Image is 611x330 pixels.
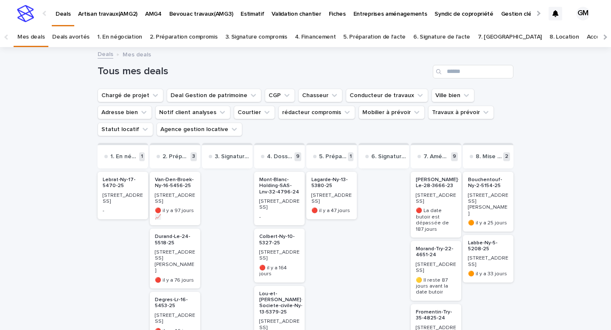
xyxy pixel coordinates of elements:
button: Notif client analyses [155,106,230,119]
a: Mont-Blanc-Holding-SAS-Lnv-32-4796-24[STREET_ADDRESS]- [254,172,305,225]
p: Colbert-Ny-10-5327-25 [259,234,300,246]
p: Labbe-Ny-5-5208-25 [468,240,508,252]
button: Chargé de projet [98,89,163,102]
img: stacker-logo-s-only.png [17,5,34,22]
button: Mobilier à prévoir [359,106,425,119]
p: 3 [191,152,197,161]
button: CGP [265,89,295,102]
a: 2. Préparation compromis [150,27,218,47]
button: Agence gestion locative [157,123,242,136]
button: Courtier [234,106,275,119]
p: 9 [451,152,458,161]
p: [STREET_ADDRESS] [416,193,456,205]
a: Durand-Le-24-5518-25[STREET_ADDRESS][PERSON_NAME]🔴 il y a 76 jours [150,229,200,288]
p: - [259,214,300,220]
p: 2 [503,152,510,161]
p: [STREET_ADDRESS] [103,193,143,205]
p: [STREET_ADDRESS] [259,199,300,211]
p: 1 [139,152,145,161]
p: [STREET_ADDRESS][PERSON_NAME] [468,193,508,217]
button: Ville bien [432,89,474,102]
a: 1. En négociation [97,27,142,47]
p: 1. En négociation [110,153,137,160]
p: Morand-Try-22-4651-24 [416,246,456,258]
button: rédacteur compromis [278,106,355,119]
p: Mes deals [123,49,151,59]
p: 4. Dossier de financement [267,153,293,160]
a: Labbe-Ny-5-5208-25[STREET_ADDRESS]🟠 il y a 33 jours [463,235,513,282]
p: 5. Préparation de l'acte notarié [319,153,346,160]
p: 1 [348,152,353,161]
p: [STREET_ADDRESS] [311,193,352,205]
p: Lebrat-Ny-17-5470-25 [103,177,143,189]
input: Search [433,65,513,78]
p: Lagarde-Ny-13-5380-25 [311,177,352,189]
p: Mont-Blanc-Holding-SAS-Lnv-32-4796-24 [259,177,300,195]
p: 2. Préparation compromis [163,153,189,160]
a: Lagarde-Ny-13-5380-25[STREET_ADDRESS]🔴 il y a 47 jours [306,172,357,219]
p: [STREET_ADDRESS] [259,249,300,262]
a: 8. Location [549,27,579,47]
p: 🔴 il y a 97 jours 📈 [155,208,195,220]
p: Bouchentouf-Ny-2-5154-25 [468,177,508,189]
div: GM [576,7,590,20]
p: [PERSON_NAME]-Le-28-3666-23 [416,177,460,189]
p: 9 [294,152,301,161]
p: 🟠 il y a 33 jours [468,271,508,277]
h1: Tous mes deals [98,65,429,78]
button: Deal Gestion de patrimoine [167,89,261,102]
a: Mes deals [17,27,45,47]
p: Lou-et-[PERSON_NAME]-Societe-civile-Ny-13-5379-25 [259,291,303,316]
p: [STREET_ADDRESS] [155,193,195,205]
p: [STREET_ADDRESS] [155,313,195,325]
p: 🔴 il y a 47 jours [311,208,352,214]
a: 3. Signature compromis [225,27,287,47]
a: Deals [98,49,113,59]
button: Conducteur de travaux [346,89,428,102]
a: Van-Den-Broek-Ny-16-5456-25[STREET_ADDRESS]🔴 il y a 97 jours 📈 [150,172,200,225]
button: Adresse bien [98,106,152,119]
p: Van-Den-Broek-Ny-16-5456-25 [155,177,195,189]
button: Statut locatif [98,123,153,136]
p: 🔴 il y a 164 jours [259,265,300,277]
p: Durand-Le-24-5518-25 [155,234,195,246]
p: 🟡 Il reste 87 jours avant la date butoir [416,277,456,296]
p: [STREET_ADDRESS][PERSON_NAME] [155,249,195,274]
a: 4. Financement [295,27,336,47]
p: Degres-Lr-16-5453-25 [155,297,195,309]
p: [STREET_ADDRESS] [416,262,456,274]
a: Bouchentouf-Ny-2-5154-25[STREET_ADDRESS][PERSON_NAME]🟠 il y a 25 jours [463,172,513,232]
a: Lebrat-Ny-17-5470-25[STREET_ADDRESS]- [98,172,148,219]
p: 🔴 La date butoir est dépassée de 187 jours [416,208,456,232]
p: [STREET_ADDRESS] [468,255,508,268]
a: Colbert-Ny-10-5327-25[STREET_ADDRESS]🔴 il y a 164 jours [254,229,305,282]
p: 🟠 il y a 25 jours [468,220,508,226]
a: 7. [GEOGRAPHIC_DATA] [478,27,542,47]
p: 3. Signature compromis [215,153,249,160]
p: 🔴 il y a 76 jours [155,277,195,283]
p: Fromentin-Try-35-4825-24 [416,309,456,322]
a: Morand-Try-22-4651-24[STREET_ADDRESS]🟡 Il reste 87 jours avant la date butoir [411,241,461,301]
p: - [103,208,143,214]
p: 8. Mise en loc et gestion [476,153,502,160]
a: 5. Préparation de l'acte [343,27,406,47]
p: 6. Signature de l'acte notarié [371,153,406,160]
button: Travaux à prévoir [428,106,494,119]
button: Chasseur [298,89,342,102]
a: 6. Signature de l'acte [413,27,470,47]
p: 7. Aménagements et travaux [423,153,449,160]
a: [PERSON_NAME]-Le-28-3666-23[STREET_ADDRESS]🔴 La date butoir est dépassée de 187 jours [411,172,461,238]
a: Deals avortés [52,27,90,47]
